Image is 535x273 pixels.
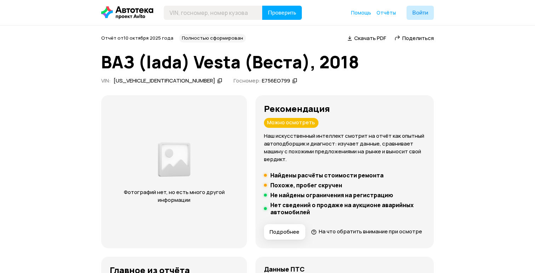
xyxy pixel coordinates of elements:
[402,34,434,42] span: Поделиться
[115,188,233,204] p: Фотографий нет, но есть много другой информации
[264,224,305,240] button: Подробнее
[264,118,318,128] div: Можно осмотреть
[347,34,386,42] a: Скачать PDF
[319,228,422,235] span: На что обратить внимание при осмотре
[156,139,192,180] img: 2a3f492e8892fc00.png
[354,34,386,42] span: Скачать PDF
[262,6,302,20] button: Проверить
[351,9,371,16] a: Помощь
[264,265,305,273] h4: Данные ПТС
[395,34,434,42] a: Поделиться
[270,172,384,179] h5: Найдены расчёты стоимости ремонта
[311,228,422,235] a: На что обратить внимание при осмотре
[407,6,434,20] button: Войти
[270,228,299,235] span: Подробнее
[114,77,215,85] div: [US_VEHICLE_IDENTIFICATION_NUMBER]
[179,34,246,42] div: Полностью сформирован
[101,77,111,84] span: VIN :
[412,10,428,16] span: Войти
[270,192,393,199] h5: Не найдены ограничения на регистрацию
[268,10,296,16] span: Проверить
[101,52,434,72] h1: ВАЗ (lada) Vesta (Веста), 2018
[270,182,342,189] h5: Похоже, пробег скручен
[376,9,396,16] a: Отчёты
[264,132,425,163] p: Наш искусственный интеллект смотрит на отчёт как опытный автоподборщик и диагност: изучает данные...
[264,104,425,114] h3: Рекомендация
[101,35,173,41] span: Отчёт от 10 октября 2025 года
[262,77,290,85] div: Е756ЕО799
[270,201,425,216] h5: Нет сведений о продаже на аукционе аварийных автомобилей
[164,6,263,20] input: VIN, госномер, номер кузова
[234,77,261,84] span: Госномер:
